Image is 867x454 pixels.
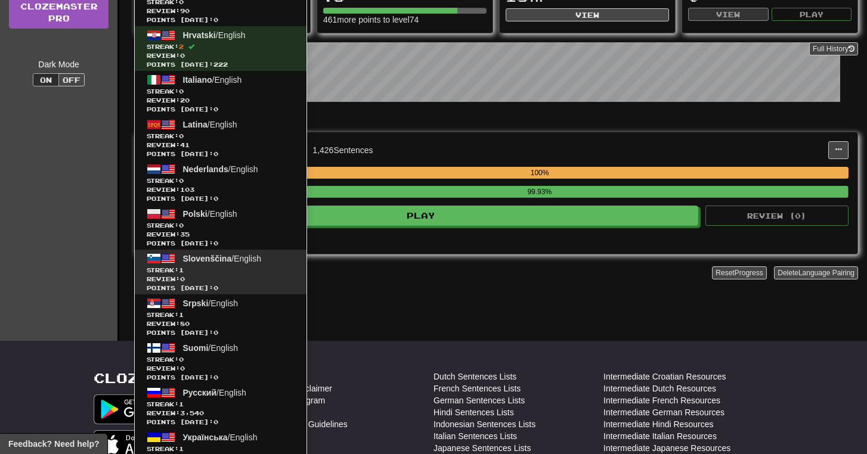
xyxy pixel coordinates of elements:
span: / English [183,164,258,174]
a: Clozemaster [94,371,217,385]
div: 1,426 Sentences [312,144,373,156]
span: Review: 0 [147,51,295,60]
span: Streak: [147,310,295,319]
span: Review: 20 [147,96,295,105]
span: / English [183,254,262,263]
a: Hrvatski/EnglishStreak:2 Review:0Points [DATE]:222 [135,26,306,71]
span: / English [183,30,246,40]
button: View [506,8,669,21]
div: 99.93% [231,186,848,198]
span: Points [DATE]: 0 [147,239,295,248]
span: Italiano [183,75,212,85]
span: Streak: [147,132,295,141]
span: Streak: [147,42,295,51]
span: Points [DATE]: 0 [147,284,295,293]
span: Review: 3,540 [147,409,295,418]
span: Latina [183,120,208,129]
span: Points [DATE]: 0 [147,15,295,24]
span: Language Pairing [798,269,854,277]
a: Polski/EnglishStreak:0 Review:35Points [DATE]:0 [135,205,306,250]
span: 0 [179,177,184,184]
button: View [688,8,769,21]
a: Intermediate Italian Resources [603,430,717,442]
span: Points [DATE]: 0 [147,418,295,427]
p: In Progress [134,114,858,126]
span: Srpski [183,298,209,308]
span: Open feedback widget [8,438,99,450]
span: Review: 80 [147,319,295,328]
span: Русский [183,388,217,397]
button: ResetProgress [712,266,766,279]
a: Italian Sentences Lists [433,430,517,442]
span: / English [183,343,239,353]
a: Italiano/EnglishStreak:0 Review:20Points [DATE]:0 [135,71,306,116]
span: Points [DATE]: 0 [147,328,295,337]
a: Indonesian Sentences Lists [433,418,535,430]
a: Affiliate Disclaimer [264,383,332,394]
span: Review: 0 [147,364,295,373]
span: Review: 35 [147,230,295,239]
a: French Sentences Lists [433,383,521,394]
div: Dark Mode [9,58,109,70]
a: Intermediate French Resources [603,394,720,406]
span: / English [183,388,246,397]
span: / English [183,298,239,308]
a: Nederlands/EnglishStreak:0 Review:103Points [DATE]:0 [135,160,306,205]
a: German Sentences Lists [433,394,525,406]
a: Intermediate Japanese Resources [603,442,730,454]
span: Streak: [147,444,295,453]
img: Get it on Google Play [94,394,194,424]
span: Suomi [183,343,209,353]
a: Suomi/EnglishStreak:0 Review:0Points [DATE]:0 [135,339,306,384]
span: / English [183,120,237,129]
button: On [33,73,59,86]
span: 2 [179,43,184,50]
span: 0 [179,222,184,229]
button: Review (0) [705,206,849,226]
a: Japanese Sentences Lists [433,442,531,454]
a: Intermediate Croatian Resources [603,371,726,383]
div: 100% [231,167,849,179]
span: / English [183,75,242,85]
span: Review: 103 [147,185,295,194]
span: 1 [179,445,184,452]
a: Slovenščina/EnglishStreak:1 Review:0Points [DATE]:0 [135,250,306,294]
a: Русский/EnglishStreak:1 Review:3,540Points [DATE]:0 [135,384,306,428]
a: Latina/EnglishStreak:0 Review:41Points [DATE]:0 [135,116,306,160]
span: Review: 0 [147,275,295,284]
span: / English [183,209,237,219]
span: 0 [179,132,184,139]
span: Progress [735,269,763,277]
span: 1 [179,311,184,318]
span: 0 [179,88,184,95]
span: Streak: [147,355,295,364]
span: 0 [179,356,184,363]
button: Off [58,73,85,86]
span: / English [183,433,258,442]
button: DeleteLanguage Pairing [774,266,858,279]
span: Review: 90 [147,7,295,15]
span: Streak: [147,176,295,185]
span: Points [DATE]: 222 [147,60,295,69]
span: Streak: [147,87,295,96]
span: Points [DATE]: 0 [147,105,295,114]
span: Points [DATE]: 0 [147,150,295,158]
span: Points [DATE]: 0 [147,194,295,203]
span: Streak: [147,221,295,230]
span: Points [DATE]: 0 [147,373,295,382]
button: Play [772,8,852,21]
span: Polski [183,209,208,219]
span: 1 [179,400,184,408]
span: Hrvatski [183,30,216,40]
span: 1 [179,266,184,273]
span: Slovenščina [183,254,232,263]
span: Streak: [147,266,295,275]
span: Nederlands [183,164,228,174]
a: Dutch Sentences Lists [433,371,516,383]
a: Srpski/EnglishStreak:1 Review:80Points [DATE]:0 [135,294,306,339]
a: Hindi Sentences Lists [433,406,514,418]
button: Full History [809,42,858,55]
span: Review: 41 [147,141,295,150]
a: Intermediate Hindi Resources [603,418,713,430]
a: Intermediate Dutch Resources [603,383,716,394]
